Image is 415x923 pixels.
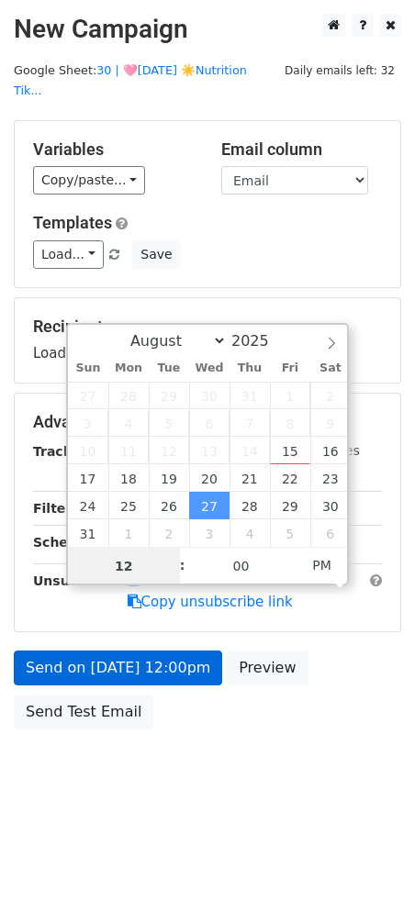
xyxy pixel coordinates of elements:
[14,651,222,685] a: Send on [DATE] 12:00pm
[278,63,401,77] a: Daily emails left: 32
[270,437,310,464] span: August 15, 2025
[108,492,149,519] span: August 25, 2025
[149,362,189,374] span: Tue
[33,535,99,550] strong: Schedule
[68,519,108,547] span: August 31, 2025
[270,409,310,437] span: August 8, 2025
[278,61,401,81] span: Daily emails left: 32
[189,492,230,519] span: August 27, 2025
[227,332,293,350] input: Year
[149,464,189,492] span: August 19, 2025
[128,594,293,610] a: Copy unsubscribe link
[108,362,149,374] span: Mon
[108,519,149,547] span: September 1, 2025
[270,382,310,409] span: August 1, 2025
[108,382,149,409] span: July 28, 2025
[132,240,180,269] button: Save
[270,492,310,519] span: August 29, 2025
[14,63,247,98] small: Google Sheet:
[310,437,351,464] span: August 16, 2025
[33,501,80,516] strong: Filters
[310,464,351,492] span: August 23, 2025
[108,437,149,464] span: August 11, 2025
[33,573,123,588] strong: Unsubscribe
[68,492,108,519] span: August 24, 2025
[189,437,230,464] span: August 13, 2025
[68,362,108,374] span: Sun
[149,519,189,547] span: September 2, 2025
[230,409,270,437] span: August 7, 2025
[221,139,382,160] h5: Email column
[33,444,95,459] strong: Tracking
[230,492,270,519] span: August 28, 2025
[270,519,310,547] span: September 5, 2025
[227,651,308,685] a: Preview
[310,492,351,519] span: August 30, 2025
[68,382,108,409] span: July 27, 2025
[33,412,382,432] h5: Advanced
[108,464,149,492] span: August 18, 2025
[189,519,230,547] span: September 3, 2025
[310,409,351,437] span: August 9, 2025
[230,519,270,547] span: September 4, 2025
[287,441,359,461] label: UTM Codes
[270,464,310,492] span: August 22, 2025
[189,464,230,492] span: August 20, 2025
[310,382,351,409] span: August 2, 2025
[149,492,189,519] span: August 26, 2025
[180,547,185,584] span: :
[310,362,351,374] span: Sat
[108,409,149,437] span: August 4, 2025
[33,139,194,160] h5: Variables
[14,63,247,98] a: 30 | 🩷[DATE] ☀️Nutrition Tik...
[230,464,270,492] span: August 21, 2025
[149,382,189,409] span: July 29, 2025
[189,362,230,374] span: Wed
[33,240,104,269] a: Load...
[185,548,297,584] input: Minute
[323,835,415,923] iframe: Chat Widget
[230,382,270,409] span: July 31, 2025
[68,464,108,492] span: August 17, 2025
[14,695,153,729] a: Send Test Email
[33,317,382,337] h5: Recipients
[68,409,108,437] span: August 3, 2025
[230,437,270,464] span: August 14, 2025
[297,547,347,584] span: Click to toggle
[189,409,230,437] span: August 6, 2025
[310,519,351,547] span: September 6, 2025
[149,409,189,437] span: August 5, 2025
[149,437,189,464] span: August 12, 2025
[230,362,270,374] span: Thu
[68,437,108,464] span: August 10, 2025
[33,317,382,364] div: Loading...
[68,548,180,584] input: Hour
[14,14,401,45] h2: New Campaign
[33,213,112,232] a: Templates
[189,382,230,409] span: July 30, 2025
[270,362,310,374] span: Fri
[33,166,145,195] a: Copy/paste...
